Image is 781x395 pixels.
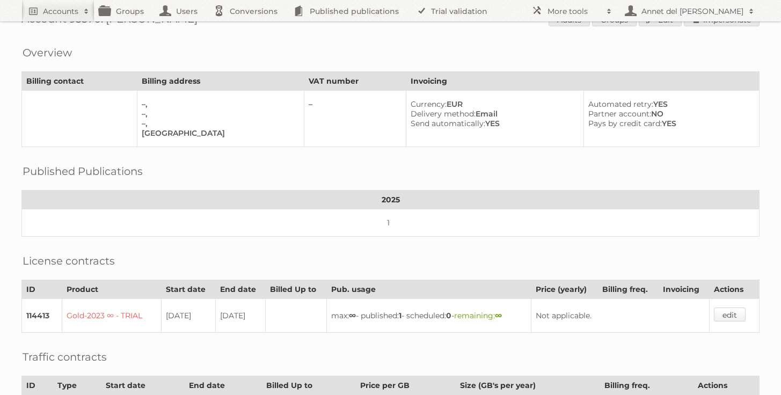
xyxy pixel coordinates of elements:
[22,209,760,237] td: 1
[261,376,356,395] th: Billed Up to
[215,280,265,299] th: End date
[406,72,760,91] th: Invoicing
[22,191,760,209] th: 2025
[714,308,746,321] a: edit
[588,119,750,128] div: YES
[588,99,750,109] div: YES
[23,349,107,365] h2: Traffic contracts
[53,376,101,395] th: Type
[399,311,402,320] strong: 1
[161,280,215,299] th: Start date
[22,72,137,91] th: Billing contact
[411,119,575,128] div: YES
[22,280,62,299] th: ID
[161,299,215,333] td: [DATE]
[588,109,750,119] div: NO
[304,72,406,91] th: VAT number
[411,119,485,128] span: Send automatically:
[62,299,161,333] td: Gold-2023 ∞ - TRIAL
[62,280,161,299] th: Product
[327,299,531,333] td: max: - published: - scheduled: -
[356,376,456,395] th: Price per GB
[327,280,531,299] th: Pub. usage
[588,99,653,109] span: Automated retry:
[709,280,759,299] th: Actions
[639,6,743,17] h2: Annet del [PERSON_NAME]
[101,376,185,395] th: Start date
[600,376,694,395] th: Billing freq.
[142,109,295,119] div: –,
[43,6,78,17] h2: Accounts
[23,163,143,179] h2: Published Publications
[215,299,265,333] td: [DATE]
[23,45,72,61] h2: Overview
[411,109,575,119] div: Email
[548,6,601,17] h2: More tools
[23,253,115,269] h2: License contracts
[22,299,62,333] td: 114413
[531,299,709,333] td: Not applicable.
[304,91,406,147] td: –
[694,376,760,395] th: Actions
[22,376,53,395] th: ID
[411,99,447,109] span: Currency:
[495,311,502,320] strong: ∞
[349,311,356,320] strong: ∞
[659,280,709,299] th: Invoicing
[454,311,502,320] span: remaining:
[588,119,662,128] span: Pays by credit card:
[142,99,295,109] div: –,
[265,280,326,299] th: Billed Up to
[588,109,651,119] span: Partner account:
[598,280,659,299] th: Billing freq.
[411,99,575,109] div: EUR
[142,119,295,128] div: –,
[137,72,304,91] th: Billing address
[446,311,451,320] strong: 0
[456,376,600,395] th: Size (GB's per year)
[531,280,597,299] th: Price (yearly)
[142,128,295,138] div: [GEOGRAPHIC_DATA]
[411,109,476,119] span: Delivery method:
[185,376,261,395] th: End date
